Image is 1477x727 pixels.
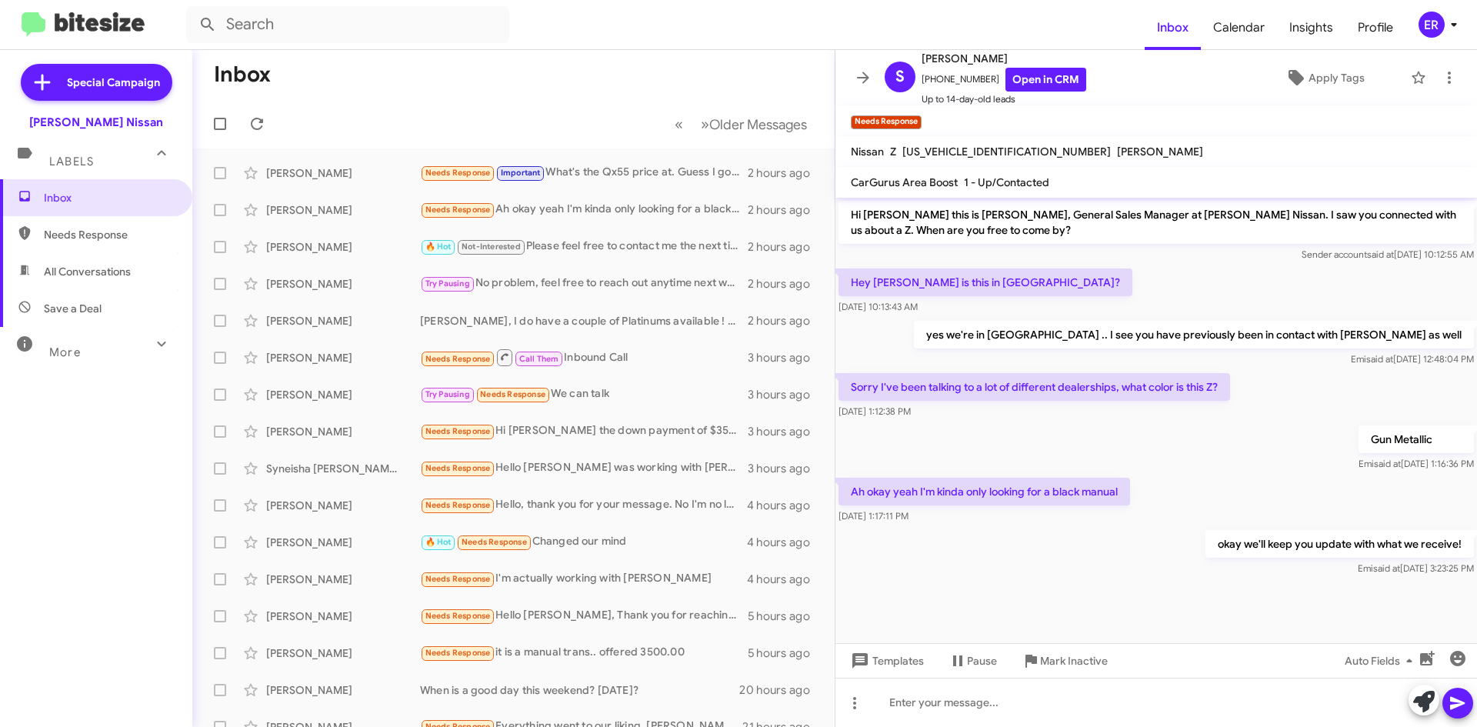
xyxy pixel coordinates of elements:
[851,175,958,189] span: CarGurus Area Boost
[44,190,175,205] span: Inbox
[425,278,470,288] span: Try Pausing
[425,354,491,364] span: Needs Response
[1359,425,1474,453] p: Gun Metallic
[420,348,748,367] div: Inbound Call
[1117,145,1203,158] span: [PERSON_NAME]
[1309,64,1365,92] span: Apply Tags
[922,49,1086,68] span: [PERSON_NAME]
[1009,647,1120,675] button: Mark Inactive
[266,535,420,550] div: [PERSON_NAME]
[266,424,420,439] div: [PERSON_NAME]
[1367,248,1394,260] span: said at
[420,385,748,403] div: We can talk
[748,313,822,328] div: 2 hours ago
[851,145,884,158] span: Nissan
[44,264,131,279] span: All Conversations
[1345,5,1405,50] a: Profile
[1005,68,1086,92] a: Open in CRM
[266,572,420,587] div: [PERSON_NAME]
[1373,562,1400,574] span: said at
[748,424,822,439] div: 3 hours ago
[420,238,748,255] div: Please feel free to contact me the next time you're able to make it by
[1366,353,1393,365] span: said at
[44,301,102,316] span: Save a Deal
[462,537,527,547] span: Needs Response
[266,498,420,513] div: [PERSON_NAME]
[902,145,1111,158] span: [US_VEHICLE_IDENTIFICATION_NUMBER]
[420,644,748,662] div: it is a manual trans.. offered 3500.00
[425,648,491,658] span: Needs Response
[914,321,1474,348] p: yes we're in [GEOGRAPHIC_DATA] .. I see you have previously been in contact with [PERSON_NAME] as...
[420,607,748,625] div: Hello [PERSON_NAME], Thank you for reaching out. I really appreciate the customer service from [P...
[748,387,822,402] div: 3 hours ago
[1345,647,1419,675] span: Auto Fields
[839,405,911,417] span: [DATE] 1:12:38 PM
[21,64,172,101] a: Special Campaign
[967,647,997,675] span: Pause
[266,202,420,218] div: [PERSON_NAME]
[692,108,816,140] button: Next
[839,373,1230,401] p: Sorry I've been talking to a lot of different dealerships, what color is this Z?
[936,647,1009,675] button: Pause
[1332,647,1431,675] button: Auto Fields
[1040,647,1108,675] span: Mark Inactive
[425,611,491,621] span: Needs Response
[839,201,1474,244] p: Hi [PERSON_NAME] this is [PERSON_NAME], General Sales Manager at [PERSON_NAME] Nissan. I saw you ...
[425,537,452,547] span: 🔥 Hot
[747,535,822,550] div: 4 hours ago
[922,68,1086,92] span: [PHONE_NUMBER]
[420,313,748,328] div: [PERSON_NAME], I do have a couple of Platinums available ! What time can we give you a call to se...
[1145,5,1201,50] a: Inbox
[420,422,748,440] div: Hi [PERSON_NAME] the down payment of $3500 accepted?
[739,682,822,698] div: 20 hours ago
[895,65,905,89] span: S
[890,145,896,158] span: Z
[420,570,747,588] div: I'm actually working with [PERSON_NAME]
[49,155,94,168] span: Labels
[420,682,739,698] div: When is a good day this weekend? [DATE]?
[420,496,747,514] div: Hello, thank you for your message. No I'm no longer interested in this Center. I think at this ti...
[748,165,822,181] div: 2 hours ago
[214,62,271,87] h1: Inbox
[420,164,748,182] div: What's the Qx55 price at. Guess I go on website look for it.
[266,276,420,292] div: [PERSON_NAME]
[1277,5,1345,50] a: Insights
[266,461,420,476] div: Syneisha [PERSON_NAME]
[266,609,420,624] div: [PERSON_NAME]
[425,426,491,436] span: Needs Response
[1245,64,1403,92] button: Apply Tags
[839,268,1132,296] p: Hey [PERSON_NAME] is this in [GEOGRAPHIC_DATA]?
[266,387,420,402] div: [PERSON_NAME]
[701,115,709,134] span: »
[519,354,559,364] span: Call Them
[425,389,470,399] span: Try Pausing
[665,108,692,140] button: Previous
[964,175,1049,189] span: 1 - Up/Contacted
[1359,458,1474,469] span: Emi [DATE] 1:16:36 PM
[922,92,1086,107] span: Up to 14-day-old leads
[266,313,420,328] div: [PERSON_NAME]
[839,478,1130,505] p: Ah okay yeah I'm kinda only looking for a black manual
[420,201,748,218] div: Ah okay yeah I'm kinda only looking for a black manual
[675,115,683,134] span: «
[851,115,922,129] small: Needs Response
[420,459,748,477] div: Hello [PERSON_NAME] was working with [PERSON_NAME] [DATE] and was waiting to see if he would find...
[709,116,807,133] span: Older Messages
[425,463,491,473] span: Needs Response
[501,168,541,178] span: Important
[266,239,420,255] div: [PERSON_NAME]
[186,6,509,43] input: Search
[266,165,420,181] div: [PERSON_NAME]
[266,350,420,365] div: [PERSON_NAME]
[839,301,918,312] span: [DATE] 10:13:43 AM
[425,205,491,215] span: Needs Response
[1358,562,1474,574] span: Emi [DATE] 3:23:25 PM
[420,275,748,292] div: No problem, feel free to reach out anytime next week. If you're considering selling your car, we ...
[266,645,420,661] div: [PERSON_NAME]
[1205,530,1474,558] p: okay we'll keep you update with what we receive!
[748,609,822,624] div: 5 hours ago
[1201,5,1277,50] a: Calendar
